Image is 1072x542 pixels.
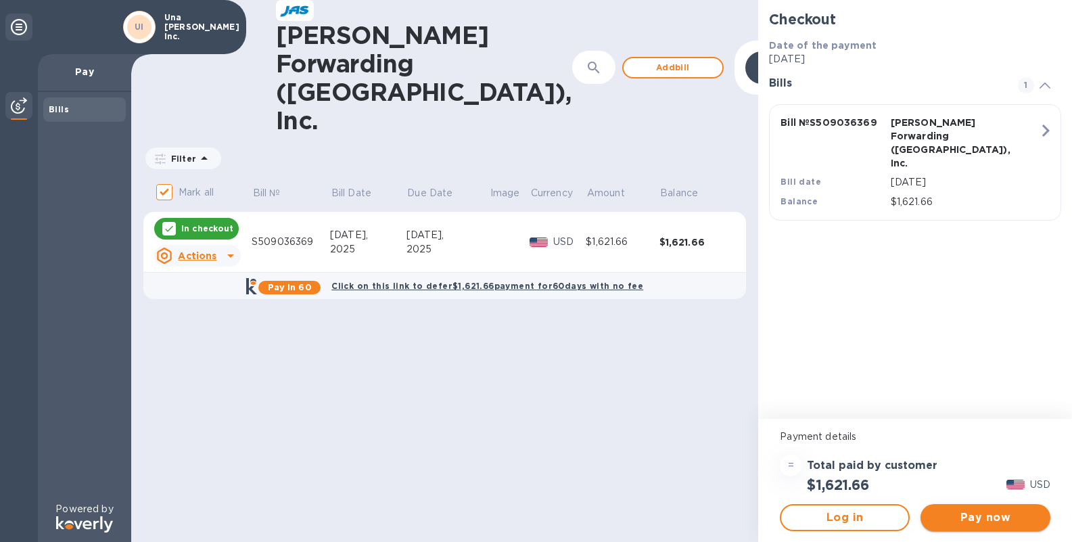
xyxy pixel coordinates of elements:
p: Una [PERSON_NAME] Inc. [164,13,232,41]
div: [DATE], [330,228,406,242]
p: USD [1030,478,1050,492]
p: Payment details [780,430,1050,444]
span: Bill Date [331,186,389,200]
b: Bills [49,104,69,114]
div: $1,621.66 [659,235,732,249]
span: Amount [587,186,643,200]
span: Balance [660,186,716,200]
p: Balance [660,186,698,200]
div: = [780,455,801,476]
button: Bill №S509036369[PERSON_NAME] Forwarding ([GEOGRAPHIC_DATA]), Inc.Bill date[DATE]Balance$1,621.66 [769,104,1061,221]
p: Mark all [179,185,214,200]
p: Pay [49,65,120,78]
img: USD [530,238,548,247]
b: Bill date [780,177,821,187]
button: Addbill [622,57,724,78]
h3: Bills [769,77,1002,90]
button: Log in [780,504,910,531]
p: In checkout [181,223,233,234]
span: Log in [792,510,898,526]
span: 1 [1018,77,1034,93]
p: Bill № S509036369 [780,116,885,129]
b: Balance [780,196,818,206]
div: S509036369 [252,235,330,249]
span: Due Date [407,186,470,200]
p: [DATE] [891,175,1039,189]
div: $1,621.66 [586,235,659,249]
button: Pay now [920,504,1050,531]
b: Click on this link to defer $1,621.66 payment for 60 days with no fee [331,281,643,291]
div: 2025 [330,242,406,256]
p: $1,621.66 [891,195,1039,209]
p: Currency [531,186,573,200]
span: Bill № [253,186,298,200]
h1: [PERSON_NAME] Forwarding ([GEOGRAPHIC_DATA]), Inc. [276,21,572,135]
p: Bill Date [331,186,371,200]
div: [DATE], [406,228,490,242]
b: Pay in 60 [268,282,312,292]
h2: $1,621.66 [807,476,868,493]
img: Logo [56,516,113,533]
p: [DATE] [769,52,1061,66]
p: Due Date [407,186,452,200]
p: Powered by [55,502,113,516]
span: Add bill [634,60,712,76]
div: 2025 [406,242,490,256]
p: Filter [166,153,196,164]
p: Image [490,186,520,200]
u: Actions [178,250,216,261]
h3: Total paid by customer [807,459,937,472]
p: [PERSON_NAME] Forwarding ([GEOGRAPHIC_DATA]), Inc. [891,116,995,170]
p: USD [553,235,586,249]
b: UI [135,22,144,32]
p: Amount [587,186,625,200]
img: USD [1006,480,1025,489]
h2: Checkout [769,11,1061,28]
b: Date of the payment [769,40,877,51]
span: Pay now [931,510,1040,526]
p: Bill № [253,186,281,200]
